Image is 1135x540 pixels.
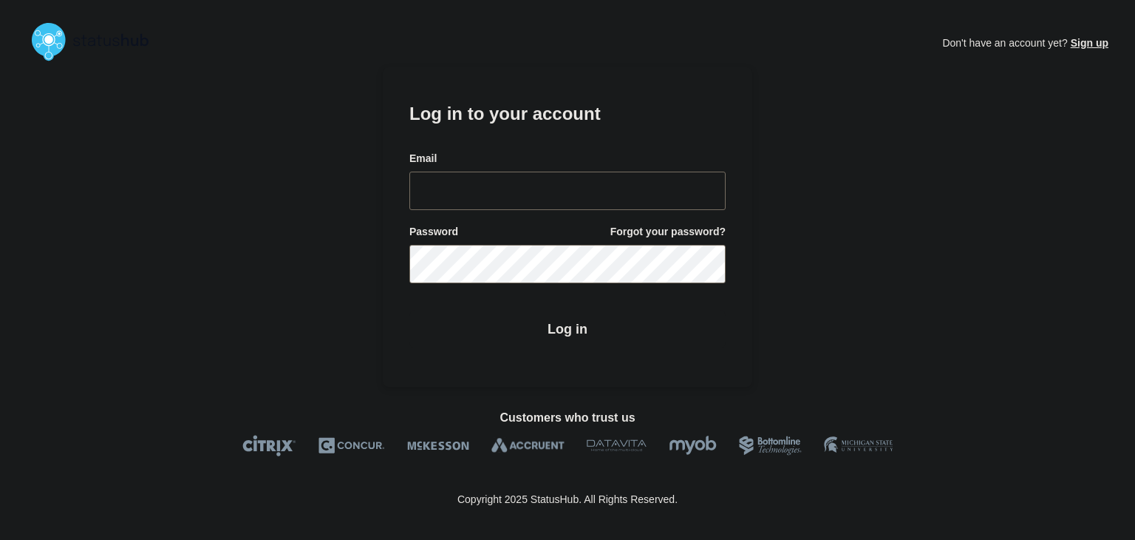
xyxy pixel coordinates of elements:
img: Concur logo [318,435,385,456]
img: MSU logo [824,435,893,456]
input: email input [409,172,726,210]
a: Sign up [1068,37,1108,49]
img: myob logo [669,435,717,456]
p: Copyright 2025 StatusHub. All Rights Reserved. [457,493,678,505]
h2: Customers who trust us [27,411,1108,425]
button: Log in [409,310,726,348]
img: Citrix logo [242,435,296,456]
input: password input [409,245,726,283]
span: Password [409,225,458,239]
img: McKesson logo [407,435,469,456]
a: Forgot your password? [610,225,726,239]
img: Accruent logo [491,435,565,456]
h1: Log in to your account [409,98,726,126]
span: Email [409,152,437,166]
p: Don't have an account yet? [942,25,1108,61]
img: Bottomline logo [739,435,802,456]
img: StatusHub logo [27,18,167,65]
img: DataVita logo [587,435,647,456]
